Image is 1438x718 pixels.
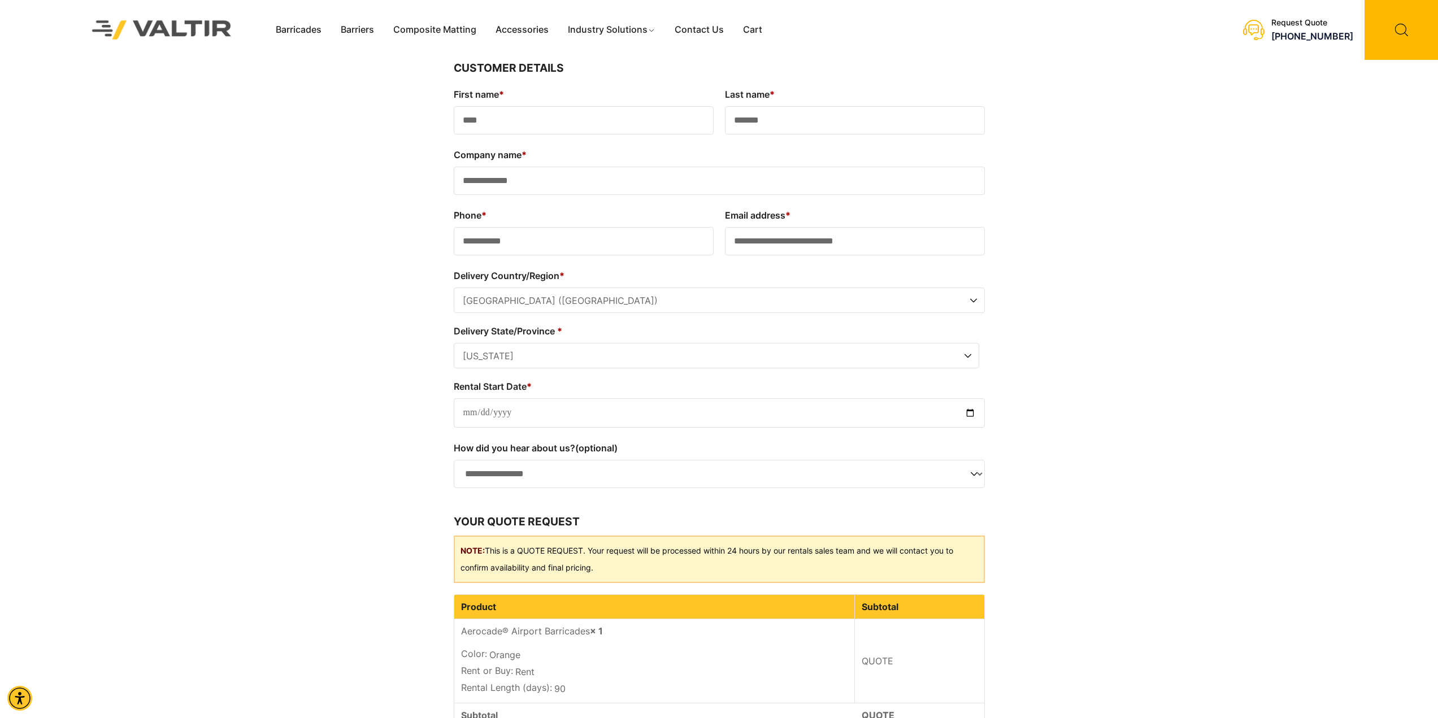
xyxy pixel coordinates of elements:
[1271,18,1353,28] div: Request Quote
[855,619,984,703] td: QUOTE
[855,595,984,619] th: Subtotal
[77,6,246,54] img: Valtir Rentals
[559,270,564,281] abbr: required
[454,206,714,224] label: Phone
[454,288,984,314] span: United States (US)
[454,60,985,77] h3: Customer Details
[7,686,32,711] div: Accessibility Menu
[461,681,552,694] dt: Rental Length (days):
[486,21,558,38] a: Accessories
[454,377,985,395] label: Rental Start Date
[454,343,979,368] span: Delivery State/Province
[454,439,985,457] label: How did you hear about us?
[454,514,985,530] h3: Your quote request
[725,85,985,103] label: Last name
[575,442,618,454] span: (optional)
[461,647,848,664] p: Orange
[460,546,485,555] b: NOTE:
[665,21,733,38] a: Contact Us
[454,322,979,340] label: Delivery State/Province
[558,21,665,38] a: Industry Solutions
[527,381,532,392] abbr: required
[454,536,985,583] div: This is a QUOTE REQUEST. Your request will be processed within 24 hours by our rentals sales team...
[1271,31,1353,42] a: call (888) 496-3625
[725,206,985,224] label: Email address
[384,21,486,38] a: Composite Matting
[770,89,775,100] abbr: required
[266,21,331,38] a: Barricades
[499,89,504,100] abbr: required
[454,343,979,369] span: California
[557,325,562,337] abbr: required
[481,210,486,221] abbr: required
[454,595,855,619] th: Product
[454,85,714,103] label: First name
[733,21,772,38] a: Cart
[454,288,985,313] span: Delivery Country/Region
[454,146,985,164] label: Company name
[461,681,848,698] p: 90
[454,619,855,703] td: Aerocade® Airport Barricades
[461,664,848,681] p: Rent
[522,149,527,160] abbr: required
[331,21,384,38] a: Barriers
[461,664,513,677] dt: Rent or Buy:
[454,267,985,285] label: Delivery Country/Region
[461,647,487,660] dt: Color:
[590,625,603,637] strong: × 1
[785,210,790,221] abbr: required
